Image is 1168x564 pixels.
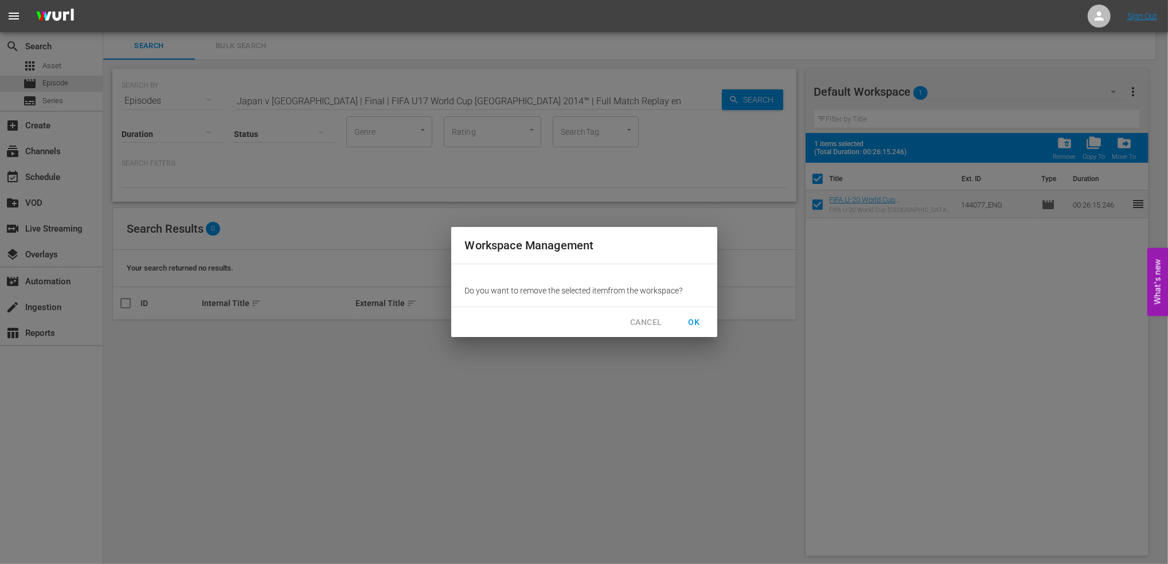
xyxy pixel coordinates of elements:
span: CANCEL [630,315,662,330]
span: menu [7,9,21,23]
button: OK [676,312,713,333]
span: OK [685,315,704,330]
img: ans4CAIJ8jUAAAAAAAAAAAAAAAAAAAAAAAAgQb4GAAAAAAAAAAAAAAAAAAAAAAAAJMjXAAAAAAAAAAAAAAAAAAAAAAAAgAT5G... [28,3,83,30]
p: Do you want to remove the selected item from the workspace? [465,285,704,296]
a: Sign Out [1127,11,1157,21]
button: CANCEL [621,312,671,333]
h2: Workspace Management [465,236,704,254]
button: Open Feedback Widget [1147,248,1168,316]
